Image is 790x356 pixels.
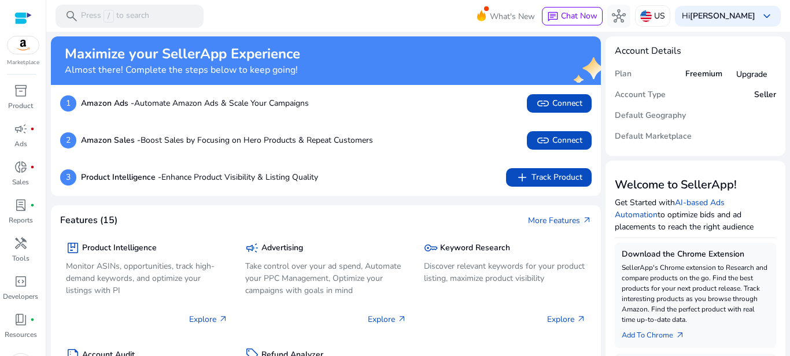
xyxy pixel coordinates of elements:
button: chatChat Now [542,7,603,25]
button: addTrack Product [506,168,592,187]
h5: Default Geography [615,111,686,121]
a: AI-based Ads Automation [615,197,725,220]
span: fiber_manual_record [30,127,35,131]
span: code_blocks [14,275,28,288]
span: arrow_outward [582,216,592,225]
p: Resources [5,329,37,340]
span: key [424,241,438,255]
h4: Account Details [615,46,777,57]
span: Chat Now [561,10,597,21]
span: Track Product [515,170,582,184]
span: arrow_outward [675,331,685,340]
h5: Freemium [685,69,722,79]
span: add [515,170,529,184]
button: hub [607,5,630,28]
p: Ads [14,139,27,149]
h4: Almost there! Complete the steps below to keep going! [65,65,300,76]
p: Developers [3,291,38,302]
span: link [536,133,550,147]
h5: Advertising [261,243,303,253]
p: Hi [682,12,755,20]
h5: Default Marketplace [615,132,692,142]
b: [PERSON_NAME] [690,10,755,21]
span: fiber_manual_record [30,203,35,207]
p: Enhance Product Visibility & Listing Quality [81,171,318,183]
span: lab_profile [14,198,28,212]
button: linkConnect [527,131,592,150]
span: link [536,97,550,110]
p: 1 [60,95,76,112]
img: us.svg [640,10,652,22]
button: Upgrade [727,65,776,83]
span: campaign [245,241,259,255]
span: donut_small [14,160,28,174]
h2: Maximize your SellerApp Experience [65,46,300,62]
span: fiber_manual_record [30,317,35,322]
span: arrow_outward [219,314,228,324]
span: / [104,10,114,23]
p: Explore [368,313,407,325]
b: Product Intelligence - [81,172,161,183]
p: Explore [189,313,228,325]
span: handyman [14,236,28,250]
p: US [654,6,665,26]
p: Press to search [81,10,149,23]
h5: Plan [615,69,632,79]
p: Reports [9,215,33,225]
span: hub [612,9,626,23]
p: Tools [12,253,29,264]
p: 3 [60,169,76,186]
p: Boost Sales by Focusing on Hero Products & Repeat Customers [81,134,373,146]
a: More Featuresarrow_outward [528,214,592,227]
h3: Welcome to SellerApp! [615,178,777,192]
span: package [66,241,80,255]
span: Connect [536,133,582,147]
p: Get Started with to optimize bids and ad placements to reach the right audience [615,196,777,233]
h5: Download the Chrome Extension [622,250,770,259]
p: Marketplace [7,58,39,67]
p: Discover relevant keywords for your product listing, maximize product visibility [424,260,586,284]
p: SellerApp's Chrome extension to Research and compare products on the go. Find the best products f... [622,262,770,325]
span: arrow_outward [397,314,407,324]
span: search [65,9,79,23]
h5: Seller [754,90,776,100]
span: campaign [14,122,28,136]
a: Add To Chrome [622,325,694,341]
span: inventory_2 [14,84,28,98]
p: Automate Amazon Ads & Scale Your Campaigns [81,97,309,109]
button: linkConnect [527,94,592,113]
p: Product [8,101,33,111]
h5: Keyword Research [440,243,510,253]
h5: Account Type [615,90,666,100]
span: chat [547,11,559,23]
p: Sales [12,177,29,187]
p: 2 [60,132,76,149]
span: keyboard_arrow_down [760,9,774,23]
span: Upgrade [736,68,767,80]
h4: Features (15) [60,215,117,226]
p: Explore [547,313,586,325]
p: Monitor ASINs, opportunities, track high-demand keywords, and optimize your listings with PI [66,260,228,296]
b: Amazon Sales - [81,135,141,146]
span: Connect [536,97,582,110]
span: fiber_manual_record [30,165,35,169]
span: book_4 [14,313,28,327]
h5: Product Intelligence [82,243,157,253]
b: Amazon Ads - [81,98,134,109]
p: Take control over your ad spend, Automate your PPC Management, Optimize your campaigns with goals... [245,260,407,296]
img: amazon.svg [8,36,39,54]
span: arrow_outward [577,314,586,324]
span: What's New [490,6,535,27]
